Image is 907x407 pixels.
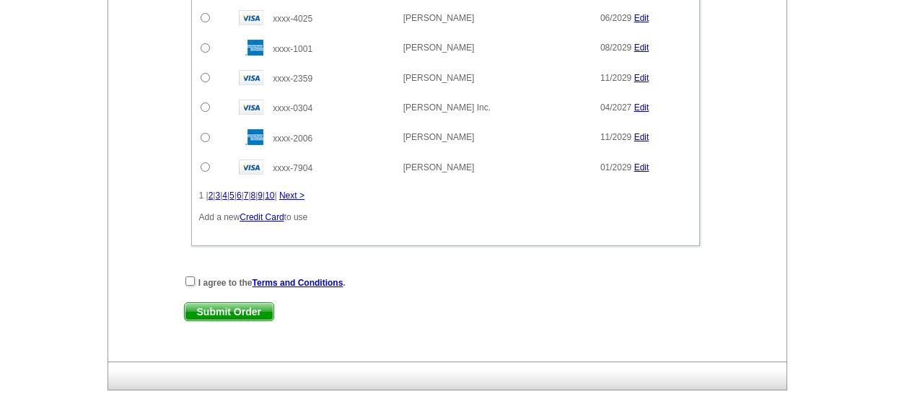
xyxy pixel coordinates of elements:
[239,10,263,25] img: visa.gif
[273,134,312,144] span: xxxx-2006
[239,159,263,175] img: visa.gif
[273,74,312,84] span: xxxx-2359
[239,40,263,56] img: amex.gif
[403,43,475,53] span: [PERSON_NAME]
[222,191,227,201] a: 4
[403,102,491,113] span: [PERSON_NAME] Inc.
[215,191,220,201] a: 3
[258,191,263,201] a: 9
[403,162,475,172] span: [PERSON_NAME]
[634,43,649,53] a: Edit
[237,191,242,201] a: 6
[600,162,631,172] span: 01/2029
[600,13,631,23] span: 06/2029
[239,100,263,115] img: visa.gif
[600,132,631,142] span: 11/2029
[229,191,235,201] a: 5
[403,132,475,142] span: [PERSON_NAME]
[265,191,274,201] a: 10
[634,13,649,23] a: Edit
[618,71,907,407] iframe: LiveChat chat widget
[600,73,631,83] span: 11/2029
[198,278,346,288] strong: I agree to the .
[239,70,263,85] img: visa.gif
[279,191,304,201] a: Next >
[403,13,475,23] span: [PERSON_NAME]
[185,303,273,320] span: Submit Order
[273,14,312,24] span: xxxx-4025
[251,191,256,201] a: 8
[199,189,692,202] div: 1 | | | | | | | | | |
[273,163,312,173] span: xxxx-7904
[239,129,263,145] img: amex.gif
[273,103,312,113] span: xxxx-0304
[600,43,631,53] span: 08/2029
[240,212,284,222] a: Credit Card
[244,191,249,201] a: 7
[209,191,214,201] a: 2
[600,102,631,113] span: 04/2027
[199,211,692,224] p: Add a new to use
[403,73,475,83] span: [PERSON_NAME]
[253,278,343,288] a: Terms and Conditions
[273,44,312,54] span: xxxx-1001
